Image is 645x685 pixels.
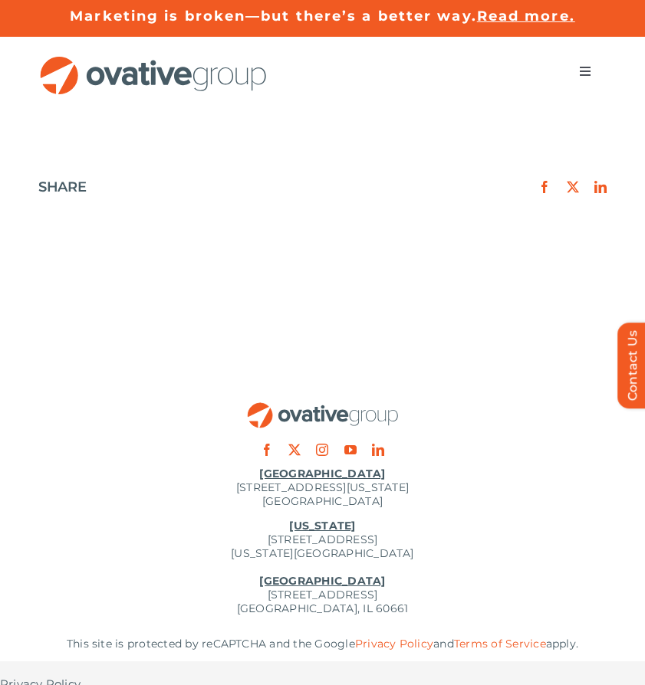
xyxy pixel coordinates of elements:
[344,444,357,456] a: youtube
[316,444,328,456] a: instagram
[567,181,579,193] a: X
[261,444,273,456] a: facebook
[538,181,551,193] a: Facebook
[289,519,355,533] u: [US_STATE]
[259,574,385,588] u: [GEOGRAPHIC_DATA]
[38,54,268,69] a: OG_Full_horizontal_RGB
[477,8,575,25] a: Read more.
[454,637,546,651] a: Terms of Service
[594,181,607,193] a: LinkedIn
[38,179,87,195] h4: SHARE
[246,401,400,415] a: OG_Full_horizontal_RGB
[70,8,477,25] a: Marketing is broken—but there’s a better way.
[564,56,607,87] nav: Menu
[288,444,301,456] a: twitter
[355,637,433,651] a: Privacy Policy
[372,444,384,456] a: linkedin
[259,467,385,480] u: [GEOGRAPHIC_DATA]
